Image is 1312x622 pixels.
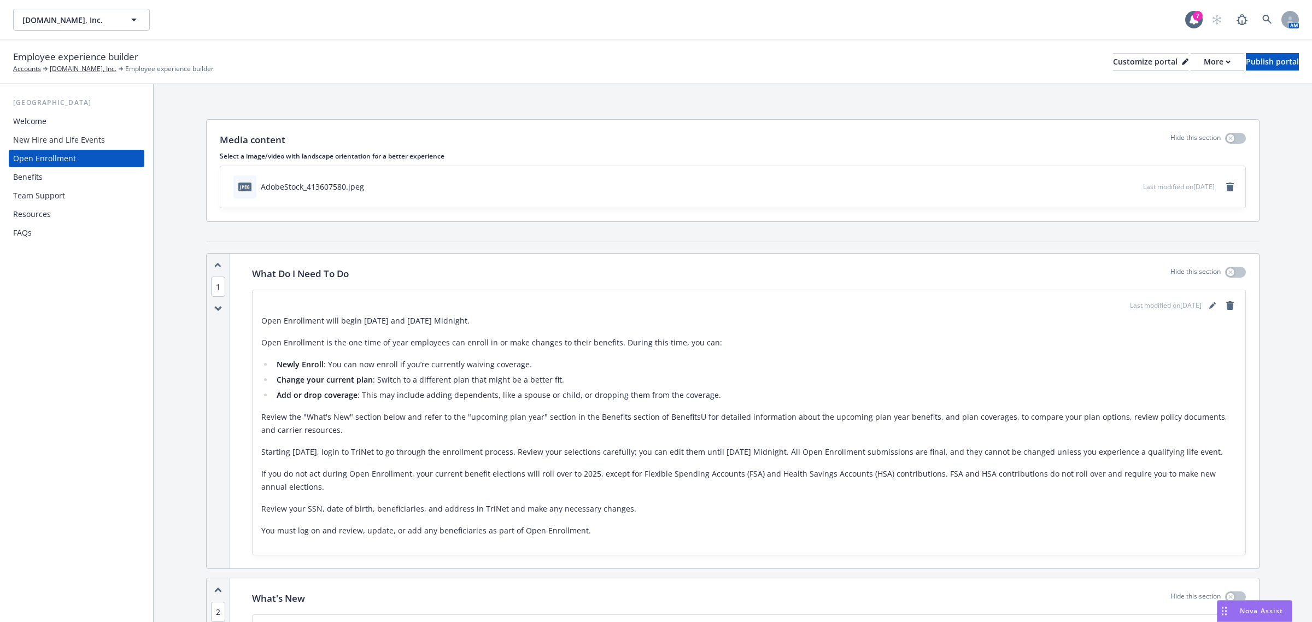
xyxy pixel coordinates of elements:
span: Employee experience builder [125,64,214,74]
div: FAQs [13,224,32,242]
span: Last modified on [DATE] [1130,301,1202,310]
a: Start snowing [1206,9,1228,31]
a: Accounts [13,64,41,74]
p: What Do I Need To Do [252,267,349,281]
strong: Add or drop coverage [277,390,358,400]
button: Nova Assist [1217,600,1292,622]
a: remove [1223,299,1237,312]
p: Open Enrollment will begin [DATE] and [DATE] Midnight. [261,314,1237,327]
div: Team Support [13,187,65,204]
li: : Switch to a different plan that might be a better fit. [273,373,1237,386]
strong: Change your current plan [277,374,373,385]
span: 1 [211,277,225,297]
a: [DOMAIN_NAME], Inc. [50,64,116,74]
div: Publish portal [1246,54,1299,70]
div: Resources [13,206,51,223]
div: New Hire and Life Events [13,131,105,149]
p: Review the "What's New" section below and refer to the "upcoming plan year" section in the Benefi... [261,410,1237,437]
div: [GEOGRAPHIC_DATA] [9,97,144,108]
div: Drag to move [1217,601,1231,621]
span: jpeg [238,183,251,191]
p: If you do not act during Open Enrollment, your current benefit elections will roll over to 2025, ... [261,467,1237,494]
p: You must log on and review, update, or add any beneficiaries as part of Open Enrollment. [261,524,1237,537]
a: remove [1223,180,1237,193]
button: Customize portal [1113,53,1188,71]
button: More [1191,53,1244,71]
div: 7 [1193,11,1203,21]
a: Report a Bug [1231,9,1253,31]
button: 2 [211,606,225,618]
span: Employee experience builder [13,50,138,64]
button: [DOMAIN_NAME], Inc. [13,9,150,31]
div: AdobeStock_413607580.jpeg [261,181,364,192]
a: Welcome [9,113,144,130]
div: More [1204,54,1231,70]
p: What's New [252,591,305,606]
p: Starting [DATE], login to TriNet to go through the enrollment process. Review your selections car... [261,445,1237,459]
p: Review your SSN, date of birth, beneficiaries, and address in TriNet and make any necessary changes. [261,502,1237,515]
p: Media content [220,133,285,147]
a: Resources [9,206,144,223]
button: download file [1111,181,1120,192]
span: Nova Assist [1240,606,1283,615]
p: Select a image/video with landscape orientation for a better experience [220,151,1246,161]
a: Team Support [9,187,144,204]
p: Open Enrollment is the one time of year employees can enroll in or make changes to their benefits... [261,336,1237,349]
strong: Newly Enroll [277,359,324,369]
div: Customize portal [1113,54,1188,70]
a: editPencil [1206,299,1219,312]
span: [DOMAIN_NAME], Inc. [22,14,117,26]
span: Last modified on [DATE] [1143,182,1215,191]
span: 2 [211,602,225,622]
a: New Hire and Life Events [9,131,144,149]
button: 1 [211,281,225,292]
div: Benefits [13,168,43,186]
li: : This may include adding dependents, like a spouse or child, or dropping them from the coverage. [273,389,1237,402]
div: Open Enrollment [13,150,76,167]
div: Welcome [13,113,46,130]
a: Open Enrollment [9,150,144,167]
a: Benefits [9,168,144,186]
button: preview file [1129,181,1139,192]
a: FAQs [9,224,144,242]
button: Publish portal [1246,53,1299,71]
p: Hide this section [1170,133,1221,147]
p: Hide this section [1170,267,1221,281]
li: : You can now enroll if you’re currently waiving coverage. [273,358,1237,371]
p: Hide this section [1170,591,1221,606]
a: Search [1256,9,1278,31]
